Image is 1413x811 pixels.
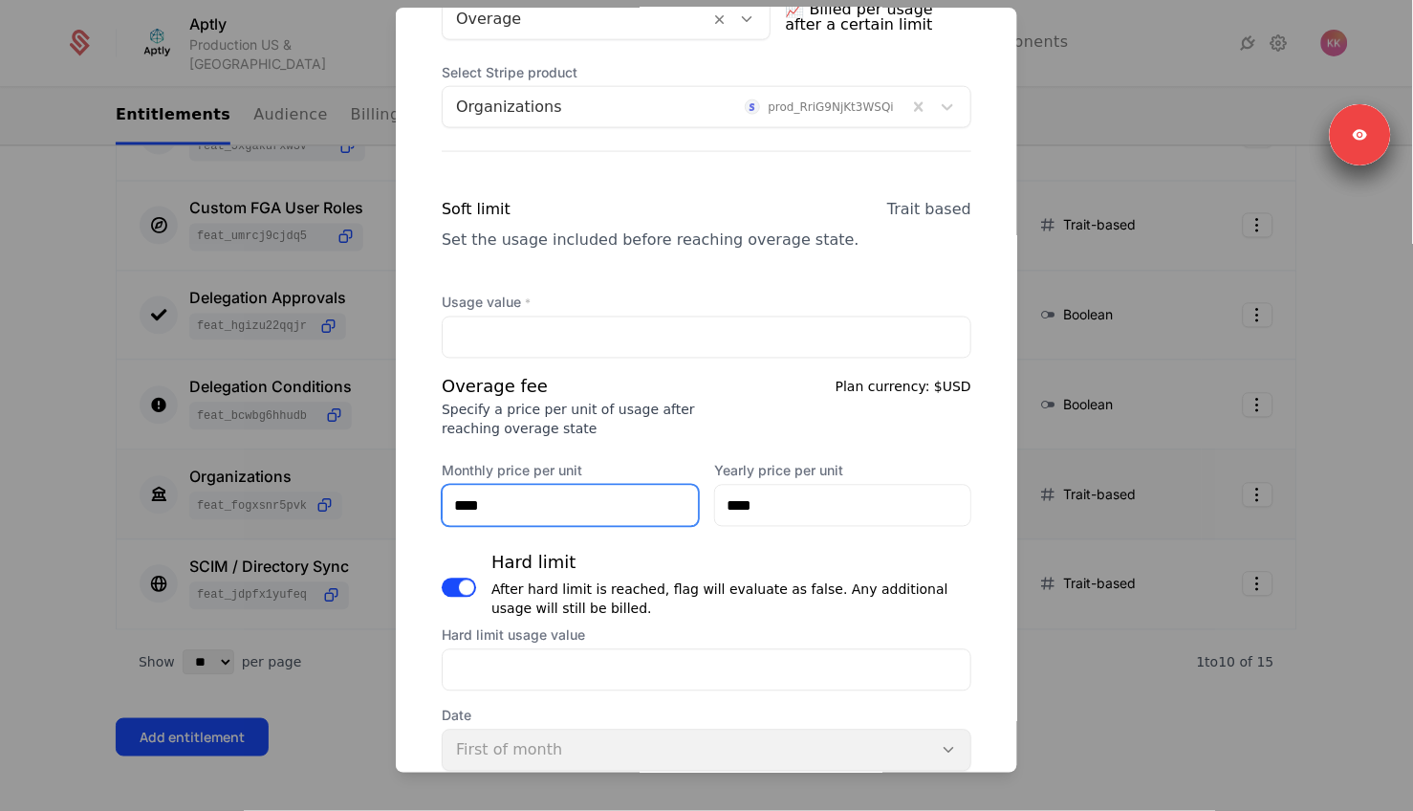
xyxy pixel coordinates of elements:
div: Soft limit [442,198,859,221]
div: Set the usage included before reaching overage state. [442,229,859,252]
div: After hard limit is reached, flag will evaluate as false. Any additional usage will still be billed. [491,581,971,619]
div: Specify a price per unit of usage after reaching overage state [442,401,695,439]
label: Hard limit usage value [442,626,971,646]
span: Date [442,707,971,726]
span: Select Stripe product [442,63,971,82]
span: $USD [934,380,971,395]
div: Trait based [887,198,971,271]
label: Yearly price per unit [714,462,971,481]
label: Monthly price per unit [442,462,699,481]
div: Hard limit [491,550,971,577]
div: Plan currency: [836,374,971,439]
div: Overage fee [442,374,695,401]
label: Usage value [442,294,971,313]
